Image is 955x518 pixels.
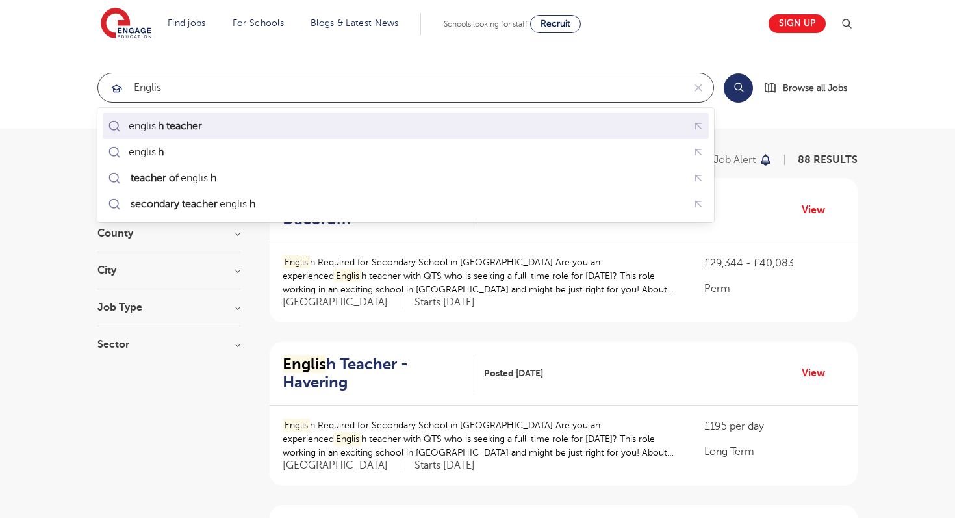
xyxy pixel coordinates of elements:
p: £195 per day [704,419,845,434]
a: View [802,201,835,218]
button: Fill query with "english teacher" [689,116,709,136]
p: Save job alert [689,155,756,165]
span: Browse all Jobs [783,81,847,96]
a: Recruit [530,15,581,33]
div: englis [129,198,257,211]
a: Find jobs [168,18,206,28]
a: View [802,365,835,382]
p: Starts [DATE] [414,296,475,309]
ul: Submit [103,113,709,217]
button: Search [724,73,753,103]
mark: h [247,196,257,212]
mark: h [156,144,166,160]
span: [GEOGRAPHIC_DATA] [283,459,401,473]
button: Fill query with "secondary teacher english" [689,194,709,214]
mark: h teacher [156,118,204,134]
span: 88 RESULTS [798,154,858,166]
a: Sign up [769,14,826,33]
p: Long Term [704,444,845,460]
div: englis [129,172,218,185]
mark: teacher of [129,170,181,186]
a: Blogs & Latest News [311,18,399,28]
button: Clear [683,73,713,102]
input: Submit [98,73,683,102]
mark: Englis [334,269,361,283]
p: h Required for Secondary School in [GEOGRAPHIC_DATA] Are you an experienced h teacher with QTS wh... [283,255,678,296]
mark: Englis [334,432,361,446]
span: Recruit [541,19,570,29]
p: Perm [704,281,845,296]
h3: Job Type [97,302,240,313]
h2: h Teacher - Havering [283,355,464,393]
div: englis [129,120,204,133]
div: Submit [97,73,714,103]
p: £29,344 - £40,083 [704,255,845,271]
p: Starts [DATE] [414,459,475,473]
h3: County [97,228,240,239]
mark: h [208,170,218,186]
mark: Englis [283,255,310,269]
button: Save job alert [689,155,772,165]
div: englis [129,146,166,159]
img: Engage Education [101,8,151,40]
a: English Teacher - Havering [283,355,474,393]
span: [GEOGRAPHIC_DATA] [283,296,401,309]
a: For Schools [233,18,284,28]
p: h Required for Secondary School in [GEOGRAPHIC_DATA] Are you an experienced h teacher with QTS wh... [283,419,678,460]
mark: Englis [283,355,326,373]
mark: secondary teacher [129,196,220,212]
h3: Sector [97,339,240,350]
h3: City [97,265,240,276]
button: Fill query with "english" [689,142,709,162]
mark: Englis [283,419,310,432]
button: Fill query with "teacher of english" [689,168,709,188]
span: Posted [DATE] [484,367,543,380]
a: Browse all Jobs [763,81,858,96]
span: Schools looking for staff [444,19,528,29]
